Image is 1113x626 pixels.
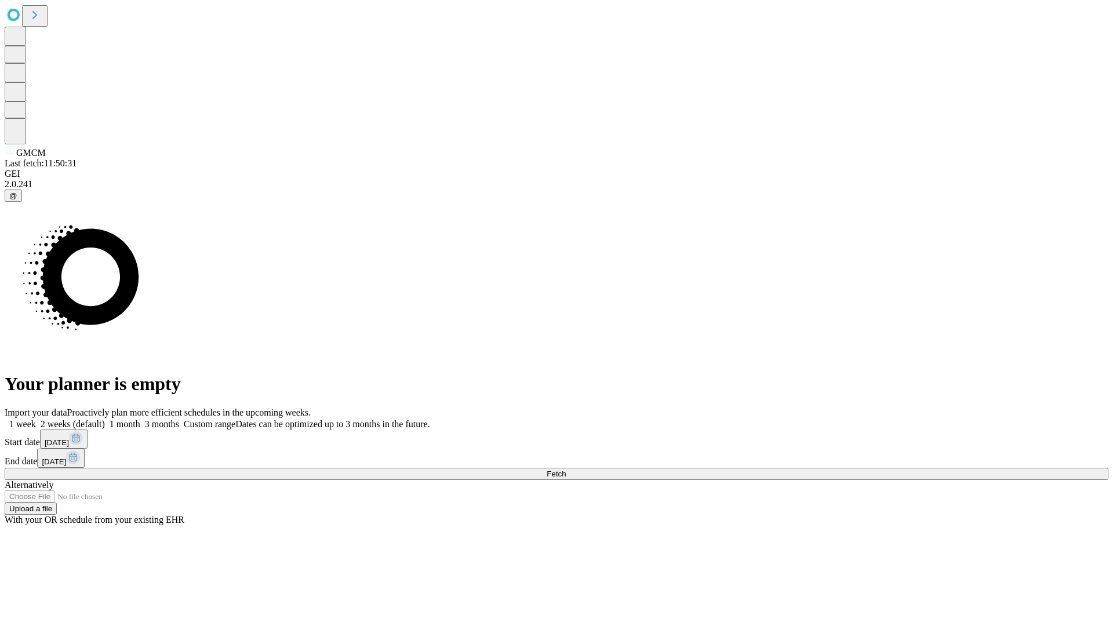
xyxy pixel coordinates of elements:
[5,515,184,525] span: With your OR schedule from your existing EHR
[5,179,1108,190] div: 2.0.241
[42,457,66,466] span: [DATE]
[67,407,311,417] span: Proactively plan more efficient schedules in the upcoming weeks.
[547,469,566,478] span: Fetch
[37,449,85,468] button: [DATE]
[5,407,67,417] span: Import your data
[235,419,430,429] span: Dates can be optimized up to 3 months in the future.
[9,191,17,200] span: @
[5,373,1108,395] h1: Your planner is empty
[110,419,140,429] span: 1 month
[145,419,179,429] span: 3 months
[5,468,1108,480] button: Fetch
[184,419,235,429] span: Custom range
[5,430,1108,449] div: Start date
[9,419,36,429] span: 1 week
[5,503,57,515] button: Upload a file
[5,169,1108,179] div: GEI
[5,480,53,490] span: Alternatively
[5,190,22,202] button: @
[40,430,88,449] button: [DATE]
[41,419,105,429] span: 2 weeks (default)
[16,148,46,158] span: GMCM
[45,438,69,447] span: [DATE]
[5,449,1108,468] div: End date
[5,158,77,168] span: Last fetch: 11:50:31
